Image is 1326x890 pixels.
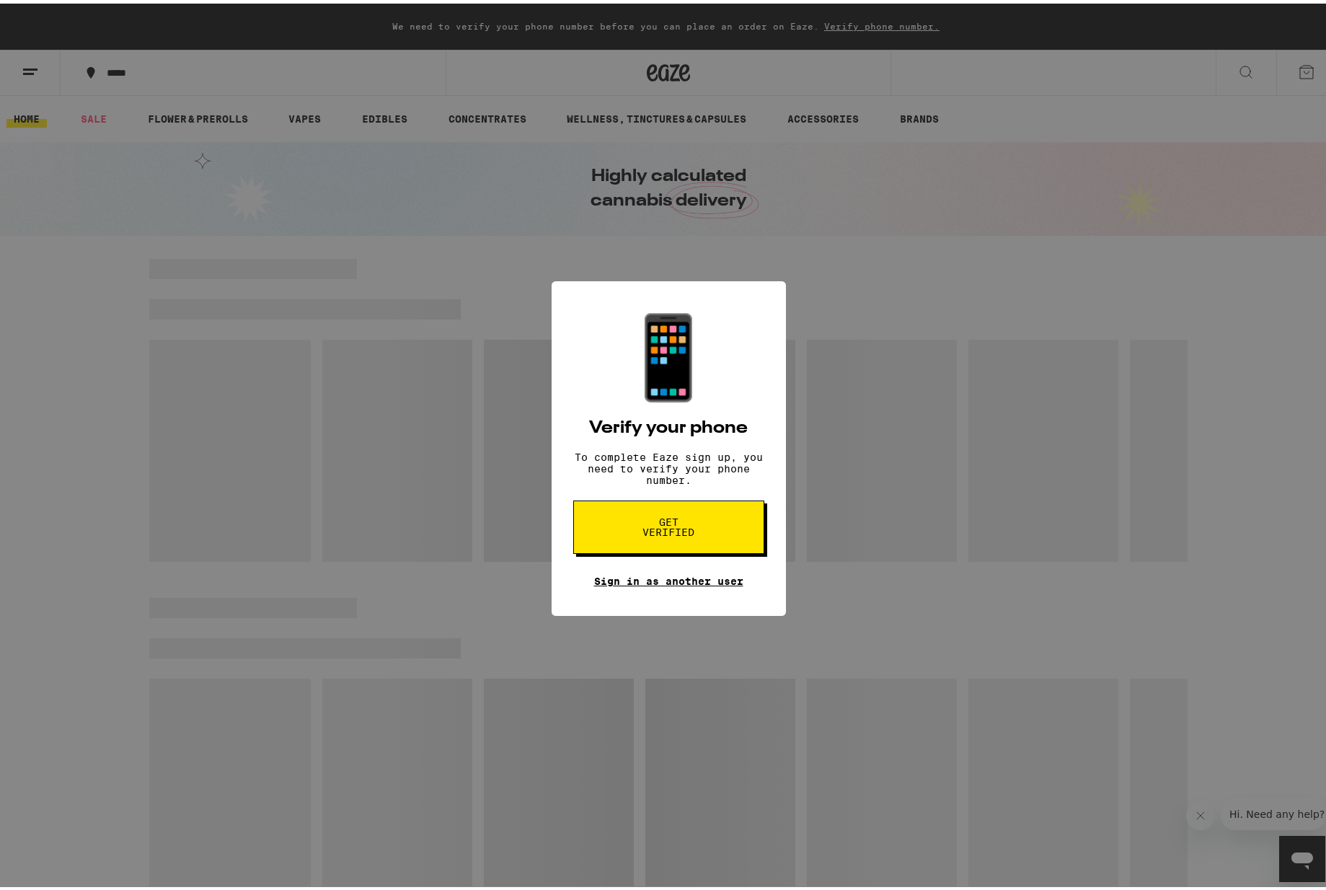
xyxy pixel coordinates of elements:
h2: Verify your phone [589,416,748,433]
p: To complete Eaze sign up, you need to verify your phone number. [573,448,764,483]
span: Hi. Need any help? [9,10,104,22]
span: Get verified [632,514,706,534]
button: Get verified [573,497,764,550]
a: Sign in as another user [594,572,743,583]
div: 📱 [618,307,719,402]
